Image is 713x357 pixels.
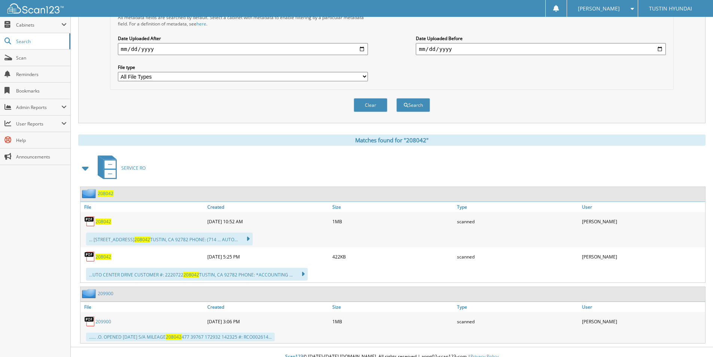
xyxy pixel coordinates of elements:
div: 1MB [330,314,455,329]
div: [PERSON_NAME] [580,214,705,229]
img: PDF.png [84,316,95,327]
div: ... [STREET_ADDRESS] TUSTIN, CA 92782 PHONE: (714 ... AUTO... [86,233,253,245]
span: Search [16,38,65,45]
a: User [580,202,705,212]
a: User [580,302,705,312]
label: Date Uploaded Before [416,35,666,42]
span: Announcements [16,154,67,160]
a: 208042 [95,218,111,225]
img: scan123-logo-white.svg [7,3,64,13]
a: Type [455,302,580,312]
div: scanned [455,214,580,229]
span: Help [16,137,67,143]
a: Created [205,202,330,212]
span: 208042 [166,334,182,340]
div: [PERSON_NAME] [580,314,705,329]
img: folder2.png [82,189,98,198]
a: Size [330,302,455,312]
a: File [80,202,205,212]
a: here [196,21,206,27]
img: PDF.png [84,216,95,227]
span: 208042 [134,236,150,243]
span: TUSTIN HYUNDAI [649,6,692,11]
a: File [80,302,205,312]
a: 208042 [98,190,113,197]
span: Reminders [16,71,67,78]
label: File type [118,64,368,70]
span: SERVICE RO [121,165,146,171]
input: start [118,43,368,55]
div: Matches found for "208042" [78,134,706,146]
div: [DATE] 5:25 PM [205,249,330,264]
button: Clear [354,98,387,112]
span: 208042 [183,272,199,278]
div: [PERSON_NAME] [580,249,705,264]
a: Created [205,302,330,312]
a: 209900 [98,290,113,297]
span: Cabinets [16,22,61,28]
span: Scan [16,55,67,61]
span: Bookmarks [16,88,67,94]
div: 1MB [330,214,455,229]
div: ...... .O. OPENED [DATE] S/A MILEAGE 477 39767 172932 142325 #: RCO002614... [86,333,275,341]
div: scanned [455,249,580,264]
div: [DATE] 10:52 AM [205,214,330,229]
div: [DATE] 3:06 PM [205,314,330,329]
div: scanned [455,314,580,329]
div: 422KB [330,249,455,264]
div: All metadata fields are searched by default. Select a cabinet with metadata to enable filtering b... [118,14,368,27]
a: SERVICE RO [93,153,146,183]
a: 208042 [95,254,111,260]
img: folder2.png [82,289,98,298]
a: Type [455,202,580,212]
a: Size [330,202,455,212]
span: Admin Reports [16,104,61,111]
button: Search [396,98,430,112]
a: 209900 [95,318,111,325]
img: PDF.png [84,251,95,262]
iframe: Chat Widget [676,321,713,357]
span: [PERSON_NAME] [578,6,620,11]
div: ...UTO CENTER DRIVE CUSTOMER #: 2220722 TUSTIN, CA 92782 PHONE: *ACCOUNTING ... [86,268,308,281]
input: end [416,43,666,55]
span: User Reports [16,121,61,127]
label: Date Uploaded After [118,35,368,42]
